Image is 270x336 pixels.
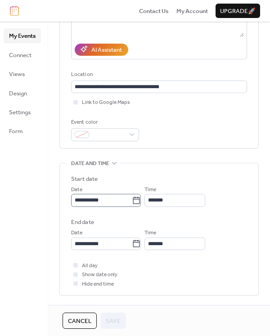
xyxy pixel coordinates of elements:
[144,185,156,194] span: Time
[4,28,41,43] a: My Events
[91,45,122,54] div: AI Assistant
[9,89,27,98] span: Design
[176,7,208,16] span: My Account
[139,7,169,16] span: Contact Us
[9,31,36,40] span: My Events
[144,228,156,237] span: Time
[4,48,41,62] a: Connect
[82,98,130,107] span: Link to Google Maps
[4,124,41,138] a: Form
[71,159,109,168] span: Date and time
[9,70,25,79] span: Views
[71,118,137,127] div: Event color
[216,4,260,18] button: Upgrade🚀
[82,261,98,270] span: All day
[9,51,31,60] span: Connect
[68,317,91,326] span: Cancel
[71,228,82,237] span: Date
[4,86,41,100] a: Design
[82,270,117,279] span: Show date only
[71,175,98,184] div: Start date
[82,280,114,289] span: Hide end time
[220,7,256,16] span: Upgrade 🚀
[71,70,245,79] div: Location
[9,127,23,136] span: Form
[9,108,31,117] span: Settings
[75,44,128,55] button: AI Assistant
[139,6,169,15] a: Contact Us
[71,185,82,194] span: Date
[4,67,41,81] a: Views
[4,105,41,119] a: Settings
[63,313,97,329] button: Cancel
[10,6,19,16] img: logo
[71,218,94,227] div: End date
[176,6,208,15] a: My Account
